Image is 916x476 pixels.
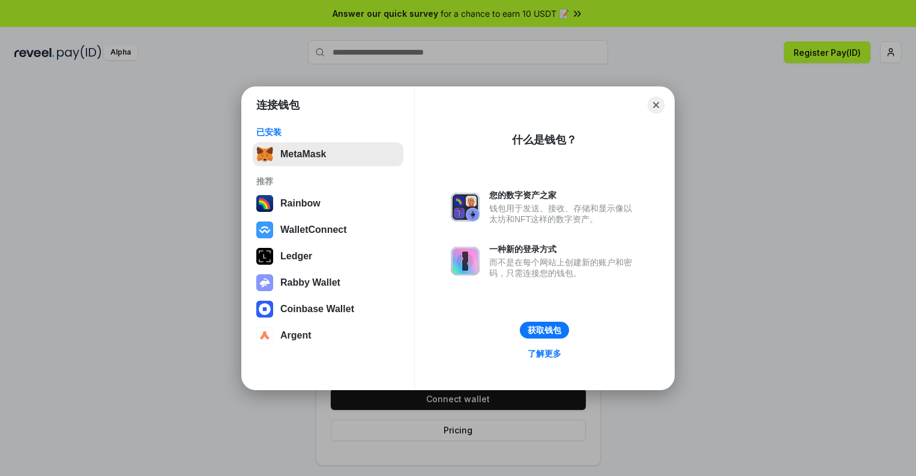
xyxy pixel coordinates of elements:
div: 什么是钱包？ [512,133,577,147]
div: MetaMask [280,149,326,160]
button: WalletConnect [253,218,403,242]
img: svg+xml,%3Csvg%20fill%3D%22none%22%20height%3D%2233%22%20viewBox%3D%220%200%2035%2033%22%20width%... [256,146,273,163]
div: Rainbow [280,198,321,209]
div: 一种新的登录方式 [489,244,638,255]
div: 钱包用于发送、接收、存储和显示像以太坊和NFT这样的数字资产。 [489,203,638,224]
div: Ledger [280,251,312,262]
img: svg+xml,%3Csvg%20width%3D%22120%22%20height%3D%22120%22%20viewBox%3D%220%200%20120%20120%22%20fil... [256,195,273,212]
button: Rainbow [253,191,403,215]
img: svg+xml,%3Csvg%20xmlns%3D%22http%3A%2F%2Fwww.w3.org%2F2000%2Fsvg%22%20fill%3D%22none%22%20viewBox... [451,247,480,276]
div: Rabby Wallet [280,277,340,288]
img: svg+xml,%3Csvg%20width%3D%2228%22%20height%3D%2228%22%20viewBox%3D%220%200%2028%2028%22%20fill%3D... [256,301,273,318]
div: 获取钱包 [528,325,561,336]
div: Argent [280,330,312,341]
div: 了解更多 [528,348,561,359]
img: svg+xml,%3Csvg%20width%3D%2228%22%20height%3D%2228%22%20viewBox%3D%220%200%2028%2028%22%20fill%3D... [256,327,273,344]
img: svg+xml,%3Csvg%20width%3D%2228%22%20height%3D%2228%22%20viewBox%3D%220%200%2028%2028%22%20fill%3D... [256,221,273,238]
button: Close [648,97,664,113]
button: MetaMask [253,142,403,166]
img: svg+xml,%3Csvg%20xmlns%3D%22http%3A%2F%2Fwww.w3.org%2F2000%2Fsvg%22%20fill%3D%22none%22%20viewBox... [256,274,273,291]
img: svg+xml,%3Csvg%20xmlns%3D%22http%3A%2F%2Fwww.w3.org%2F2000%2Fsvg%22%20width%3D%2228%22%20height%3... [256,248,273,265]
button: 获取钱包 [520,322,569,339]
h1: 连接钱包 [256,98,300,112]
div: 已安装 [256,127,400,137]
div: 您的数字资产之家 [489,190,638,200]
div: Coinbase Wallet [280,304,354,315]
img: svg+xml,%3Csvg%20xmlns%3D%22http%3A%2F%2Fwww.w3.org%2F2000%2Fsvg%22%20fill%3D%22none%22%20viewBox... [451,193,480,221]
div: 而不是在每个网站上创建新的账户和密码，只需连接您的钱包。 [489,257,638,279]
div: 推荐 [256,176,400,187]
button: Rabby Wallet [253,271,403,295]
div: WalletConnect [280,224,347,235]
button: Argent [253,324,403,348]
button: Ledger [253,244,403,268]
a: 了解更多 [520,346,568,361]
button: Coinbase Wallet [253,297,403,321]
